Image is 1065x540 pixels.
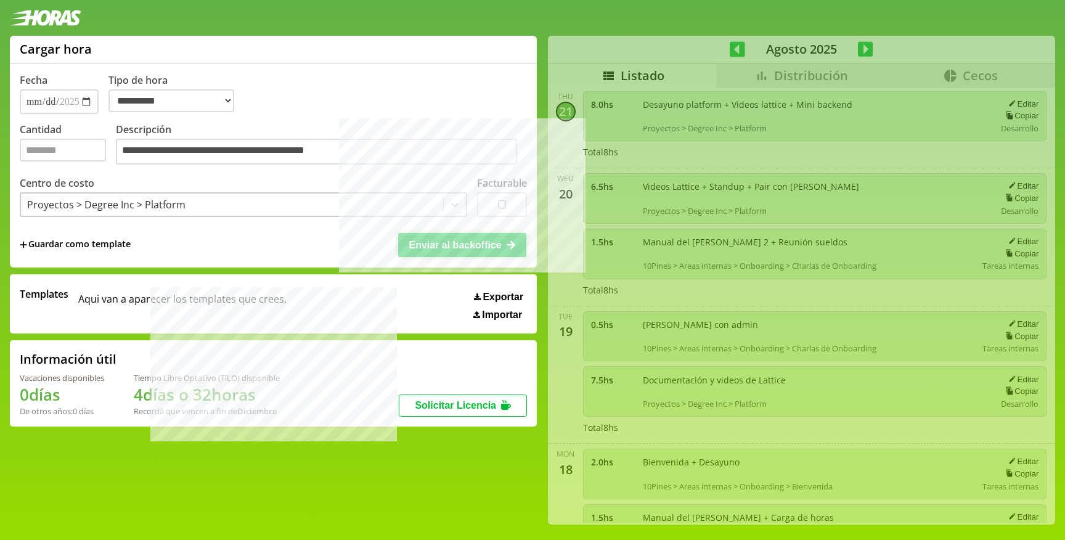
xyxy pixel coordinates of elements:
span: + [20,238,27,252]
img: logotipo [10,10,81,26]
span: Aqui van a aparecer los templates que crees. [78,287,287,321]
select: Tipo de hora [108,89,234,112]
span: Templates [20,287,68,301]
h2: Información útil [20,351,116,367]
textarea: Descripción [116,139,517,165]
input: Cantidad [20,139,106,162]
div: De otros años: 0 días [20,406,104,417]
span: Importar [482,309,522,321]
span: Solicitar Licencia [415,400,496,411]
span: +Guardar como template [20,238,131,252]
h1: 4 días o 32 horas [134,383,280,406]
button: Enviar al backoffice [398,233,526,256]
span: Exportar [483,292,523,303]
span: Enviar al backoffice [409,240,501,250]
h1: Cargar hora [20,41,92,57]
div: Recordá que vencen a fin de [134,406,280,417]
label: Descripción [116,123,527,168]
b: Diciembre [237,406,277,417]
div: Proyectos > Degree Inc > Platform [27,198,186,211]
div: Vacaciones disponibles [20,372,104,383]
button: Exportar [470,291,527,303]
label: Cantidad [20,123,116,168]
h1: 0 días [20,383,104,406]
button: Solicitar Licencia [399,395,527,417]
div: Tiempo Libre Optativo (TiLO) disponible [134,372,280,383]
label: Centro de costo [20,176,94,190]
label: Tipo de hora [108,73,244,114]
label: Facturable [477,176,527,190]
label: Fecha [20,73,47,87]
